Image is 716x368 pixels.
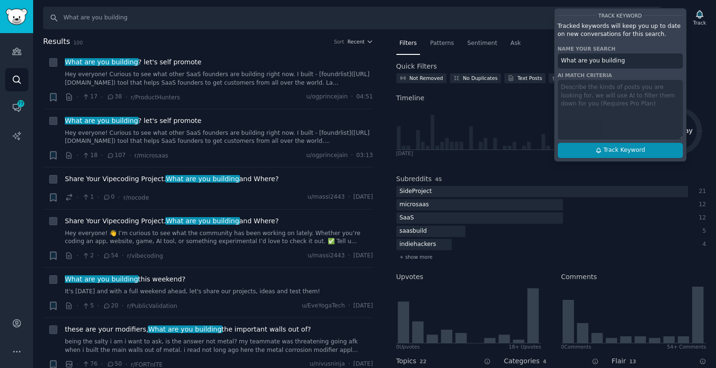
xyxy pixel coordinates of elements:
input: Name this search [558,53,683,69]
div: Track [693,19,706,26]
span: r/FORTnITE [131,361,163,368]
span: 22 [420,359,427,364]
span: · [77,150,79,160]
span: this weekend? [65,274,186,284]
span: · [101,92,103,102]
a: What are you buildingthis weekend? [65,274,186,284]
span: 13 [629,359,636,364]
span: · [122,301,124,311]
span: 45 [435,176,442,182]
div: Sort [334,38,344,45]
div: 5 [698,227,707,236]
span: u/ogprincejain [306,93,348,101]
div: 4 [698,240,707,249]
span: ? let's self promote [65,57,201,67]
span: · [351,93,353,101]
span: u/EveYogaTech [302,302,345,310]
span: What are you building [64,58,139,66]
span: What are you building [64,275,139,283]
div: 54+ Comments [667,343,706,350]
div: 0 Upvote s [396,343,420,350]
span: · [348,193,350,202]
span: [DATE] [353,193,373,202]
div: 21 [698,187,707,196]
div: SaaS [396,212,418,224]
span: 0 [103,193,115,202]
input: Search Keyword [43,7,662,29]
span: 38 [107,93,122,101]
span: [DATE] [353,252,373,260]
span: 107 [107,151,126,160]
span: Filters [400,39,417,48]
a: It's [DATE] and with a full weekend ahead, let's share our projects, ideas and test them! [65,288,373,296]
span: · [97,251,99,261]
span: Share Your Vipecoding Project. and Where? [65,174,279,184]
span: r/microsaas [134,152,168,159]
span: Share Your Vipecoding Project. and Where? [65,216,279,226]
button: Recent [348,38,373,45]
span: · [97,301,99,311]
span: Sentiment [467,39,497,48]
h2: Flair [612,356,626,366]
span: r/PublicValidation [127,303,177,309]
span: What are you building [148,325,223,333]
span: Track Keyword [603,146,645,155]
span: · [77,251,79,261]
span: 100 [73,40,83,45]
div: No Duplicates [463,75,498,81]
div: microsaas [396,199,432,211]
span: 54 [103,252,118,260]
div: 12 [698,201,707,209]
a: Hey everyone! Curious to see what other SaaS founders are building right now. I built - [foundrli... [65,129,373,146]
div: saasbuild [396,226,430,237]
h2: Subreddits [396,174,432,184]
div: 12 [698,214,707,222]
span: 20 [103,302,118,310]
div: AI match criteria [558,72,683,79]
text: 7.7 / day [663,127,693,134]
span: · [77,92,79,102]
span: 04:51 [356,93,373,101]
span: u/ogprincejain [306,151,348,160]
span: + show more [400,254,433,260]
div: Not Removed [410,75,443,81]
span: r/nocode [123,194,149,201]
span: · [122,251,124,261]
span: Results [43,36,70,48]
span: r/vibecoding [127,253,163,259]
span: Track Keyword [599,12,642,18]
span: Timeline [396,93,425,103]
span: · [125,92,127,102]
span: u/massi2443 [307,193,345,202]
a: being the salty i am i want to ask, is the answer not metal? my teammate was threatening going af... [65,338,373,354]
a: Hey everyone! 👋 I’m curious to see what the community has been working on lately. Whether you’re ... [65,229,373,246]
p: Tracked keywords will keep you up to date on new conversations for this search. [558,22,683,39]
span: u/massi2443 [307,252,345,260]
span: 18 [82,151,98,160]
span: · [348,302,350,310]
div: Text Posts [518,75,542,81]
span: What are you building [165,217,240,225]
span: Patterns [430,39,454,48]
h2: Categories [504,356,539,366]
span: · [351,151,353,160]
div: SideProject [396,186,435,198]
span: ? let's self promote [65,116,201,126]
span: these are your modifiers, the important walls out of? [65,324,311,334]
span: r/ProductHunters [131,94,180,101]
a: Share Your Vipecoding Project.What are you buildingand Where? [65,216,279,226]
img: GummySearch logo [6,9,27,25]
h2: Quick Filters [396,61,437,71]
span: · [77,301,79,311]
span: 5 [82,302,94,310]
span: · [77,193,79,202]
h2: Topics [396,356,417,366]
div: 0 Comment s [561,343,591,350]
a: Share Your Vipecoding Project.What are you buildingand Where? [65,174,279,184]
span: · [101,150,103,160]
span: Recent [348,38,365,45]
div: 18+ Upvotes [509,343,541,350]
button: Track Keyword [558,143,683,158]
span: [DATE] [353,302,373,310]
span: · [118,193,120,202]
